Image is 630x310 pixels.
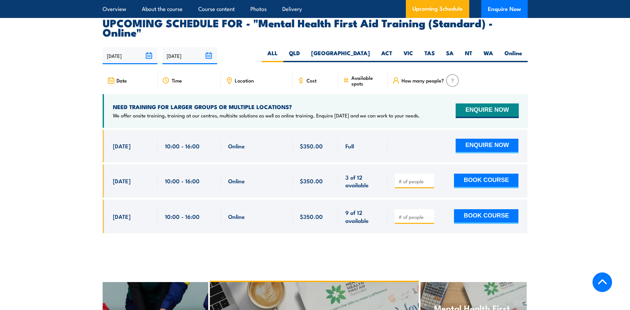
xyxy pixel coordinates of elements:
span: $350.00 [300,142,323,150]
label: WA [478,49,499,62]
label: SA [440,49,459,62]
label: [GEOGRAPHIC_DATA] [306,49,376,62]
h2: UPCOMING SCHEDULE FOR - "Mental Health First Aid Training (Standard) - Online" [103,18,528,37]
span: Full [345,142,354,150]
span: Date [117,77,127,83]
input: From date [103,47,157,64]
span: Location [235,77,254,83]
button: BOOK COURSE [454,174,518,188]
p: We offer onsite training, training at our centres, multisite solutions as well as online training... [113,112,420,119]
span: 10:00 - 16:00 [165,142,200,150]
span: $350.00 [300,213,323,220]
span: $350.00 [300,177,323,185]
label: NT [459,49,478,62]
label: TAS [419,49,440,62]
label: ALL [262,49,283,62]
span: [DATE] [113,213,131,220]
span: 3 of 12 available [345,173,380,189]
input: # of people [399,178,432,185]
label: Online [499,49,528,62]
button: BOOK COURSE [454,209,518,224]
input: # of people [399,214,432,220]
span: [DATE] [113,142,131,150]
span: Available spots [351,75,383,86]
h4: NEED TRAINING FOR LARGER GROUPS OR MULTIPLE LOCATIONS? [113,103,420,110]
label: QLD [283,49,306,62]
span: 9 of 12 available [345,209,380,224]
span: 10:00 - 16:00 [165,177,200,185]
span: Online [228,213,245,220]
button: ENQUIRE NOW [456,103,518,118]
input: To date [162,47,217,64]
span: [DATE] [113,177,131,185]
span: How many people? [402,77,444,83]
span: Online [228,142,245,150]
label: ACT [376,49,398,62]
span: Cost [307,77,316,83]
span: 10:00 - 16:00 [165,213,200,220]
button: ENQUIRE NOW [456,139,518,153]
span: Online [228,177,245,185]
label: VIC [398,49,419,62]
span: Time [172,77,182,83]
